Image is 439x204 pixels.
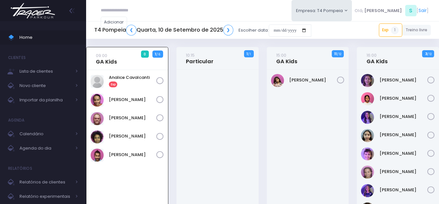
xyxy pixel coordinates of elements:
[380,113,428,120] a: [PERSON_NAME]
[19,33,78,42] span: Home
[380,187,428,193] a: [PERSON_NAME]
[391,26,399,34] span: 1
[361,166,374,179] img: Paolla Guerreiro
[19,178,71,186] span: Relatórios de clientes
[425,51,427,56] strong: 3
[364,7,402,14] span: [PERSON_NAME]
[156,52,160,56] small: / 6
[94,25,233,36] h5: T4 Pompeia Quarta, 10 de Setembro de 2025
[19,81,71,90] span: Novo cliente
[109,74,156,87] a: Analice CavalcantiExp
[380,77,428,83] a: [PERSON_NAME]
[380,150,428,157] a: [PERSON_NAME]
[361,147,374,160] img: Nina Loureiro Andrusyszyn
[109,133,156,139] a: [PERSON_NAME]
[427,52,432,56] small: / 12
[380,168,428,175] a: [PERSON_NAME]
[352,3,431,18] div: [ ]
[8,51,26,64] h4: Clientes
[186,52,195,58] small: 10:15
[94,23,311,38] div: Escolher data:
[337,52,341,56] small: / 12
[141,51,149,58] span: 0
[109,96,156,103] a: [PERSON_NAME]
[91,75,104,88] img: Analice Cavalcanti Bernardo
[19,96,71,104] span: Importar da planilha
[91,112,104,125] img: Paola baldin Barreto Armentano
[402,25,431,36] a: Treino livre
[109,115,156,121] a: [PERSON_NAME]
[109,81,117,87] span: Exp
[186,52,213,65] a: 10:15Particular
[276,52,297,65] a: 15:00GA Kids
[361,129,374,142] img: Luisa Yen Muller
[361,184,374,197] img: Rosa Widman
[355,7,363,14] span: Olá,
[101,17,127,27] a: Adicionar
[248,52,251,56] small: / 1
[367,52,388,65] a: 16:00GA Kids
[367,52,377,58] small: 16:00
[109,152,156,158] a: [PERSON_NAME]
[380,95,428,102] a: [PERSON_NAME]
[419,7,427,14] a: Sair
[271,74,284,87] img: Luiza Braz
[91,94,104,107] img: Júlia Barbosa
[380,132,428,138] a: [PERSON_NAME]
[361,74,374,87] img: Antonella Zappa Marques
[379,23,402,36] a: Exp1
[19,144,71,153] span: Agenda do dia
[361,111,374,124] img: Lia Widman
[19,192,71,201] span: Relatório experimentais
[19,130,71,138] span: Calendário
[8,114,25,127] h4: Agenda
[223,25,234,36] a: ❯
[8,162,32,175] h4: Relatórios
[96,52,117,65] a: 09:00GA Kids
[289,77,337,83] a: [PERSON_NAME]
[91,149,104,162] img: STELLA ARAUJO LAGUNA
[361,92,374,105] img: Clara Sigolo
[247,51,248,56] strong: 1
[155,51,156,57] strong: 1
[405,5,417,16] span: S
[334,51,337,56] strong: 11
[276,52,286,58] small: 15:00
[19,67,71,76] span: Lista de clientes
[91,130,104,143] img: Priscila Vanzolini
[96,52,107,59] small: 09:00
